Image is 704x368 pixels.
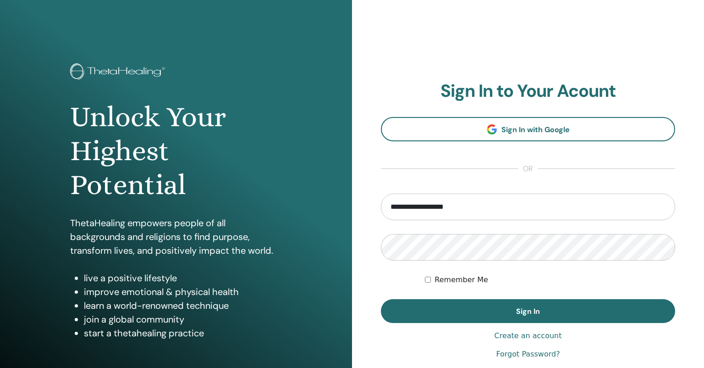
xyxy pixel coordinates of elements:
span: Sign In with Google [501,125,570,134]
div: Keep me authenticated indefinitely or until I manually logout [425,274,675,285]
li: start a thetahealing practice [84,326,282,340]
span: or [518,163,538,174]
p: ThetaHealing empowers people of all backgrounds and religions to find purpose, transform lives, a... [70,216,282,257]
span: Sign In [516,307,540,316]
button: Sign In [381,299,675,323]
li: improve emotional & physical health [84,285,282,299]
label: Remember Me [434,274,488,285]
a: Create an account [494,330,561,341]
li: live a positive lifestyle [84,271,282,285]
li: join a global community [84,312,282,326]
li: learn a world-renowned technique [84,299,282,312]
a: Sign In with Google [381,117,675,141]
a: Forgot Password? [496,349,560,360]
h1: Unlock Your Highest Potential [70,100,282,202]
h2: Sign In to Your Acount [381,81,675,102]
